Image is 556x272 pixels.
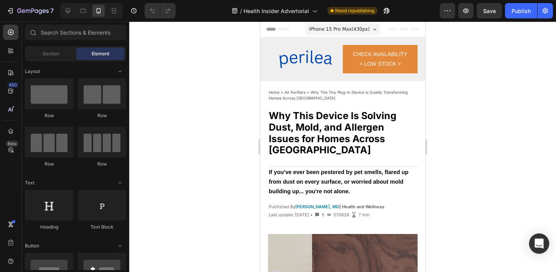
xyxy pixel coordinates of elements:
[25,179,35,186] span: Text
[43,50,59,57] span: Section
[483,8,496,14] span: Save
[114,65,126,78] span: Toggle open
[114,177,126,189] span: Toggle open
[78,224,126,231] div: Text Block
[25,242,39,249] span: Button
[114,240,126,252] span: Toggle open
[6,141,18,147] div: Beta
[477,3,502,18] button: Save
[7,82,18,88] div: 450
[92,50,109,57] span: Element
[512,7,531,15] div: Publish
[78,112,126,119] div: Row
[529,234,549,254] div: Open Intercom Messenger
[243,7,309,15] span: Health Insider Advertorial
[25,68,40,75] span: Layout
[3,3,57,18] button: 7
[78,161,126,168] div: Row
[25,112,73,119] div: Row
[25,224,73,231] div: Heading
[50,6,54,15] p: 7
[145,3,176,18] div: Undo/Redo
[240,7,242,15] span: /
[335,7,374,14] span: Need republishing
[505,3,537,18] button: Publish
[260,22,425,272] iframe: Design area
[25,161,73,168] div: Row
[25,25,126,40] input: Search Sections & Elements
